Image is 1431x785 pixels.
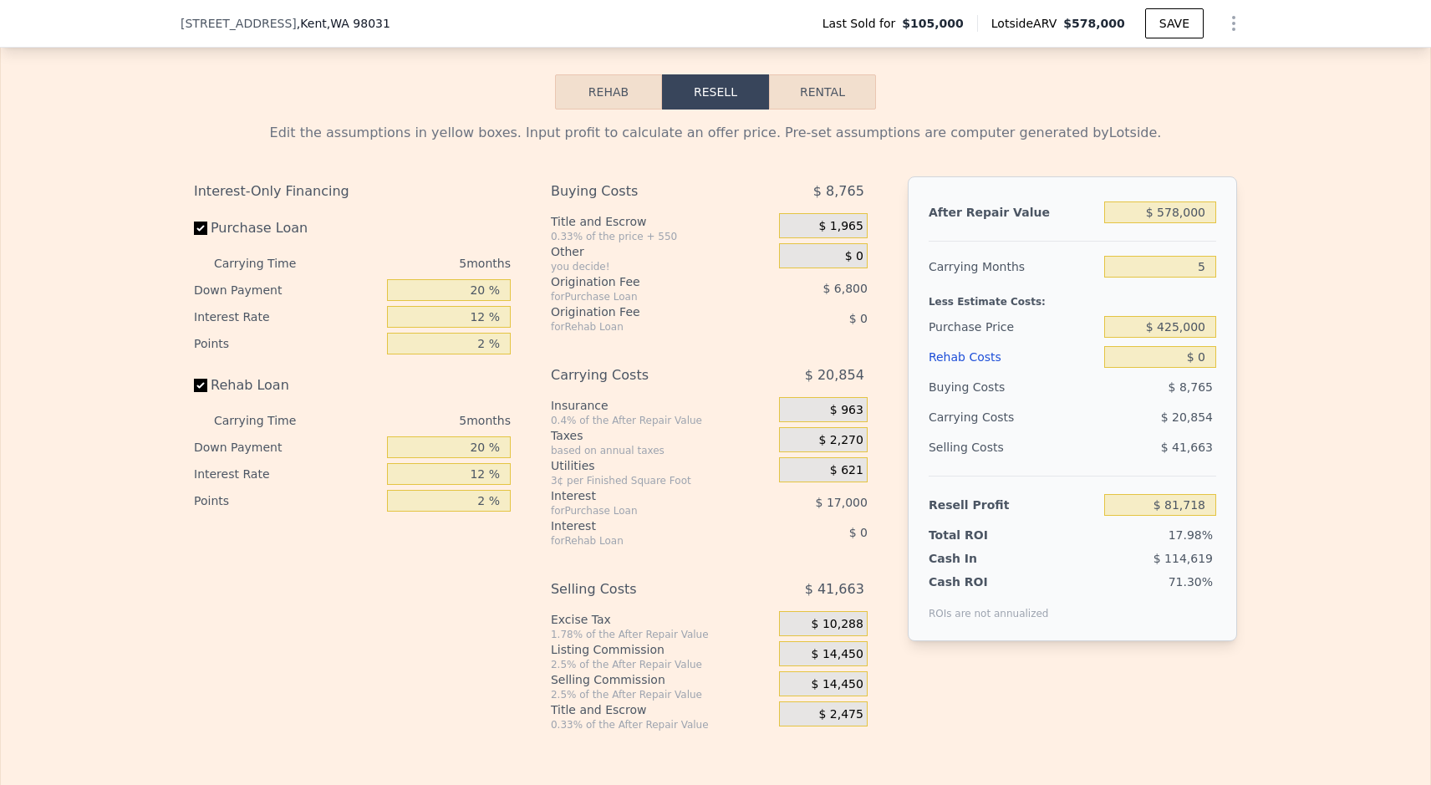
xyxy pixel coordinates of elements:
[822,15,903,32] span: Last Sold for
[812,677,863,692] span: $ 14,450
[805,360,864,390] span: $ 20,854
[194,370,380,400] label: Rehab Loan
[551,320,737,334] div: for Rehab Loan
[1161,441,1213,454] span: $ 41,663
[551,303,737,320] div: Origination Fee
[194,487,380,514] div: Points
[214,407,323,434] div: Carrying Time
[194,303,380,330] div: Interest Rate
[929,550,1033,567] div: Cash In
[830,403,863,418] span: $ 963
[194,213,380,243] label: Purchase Loan
[194,222,207,235] input: Purchase Loan
[1169,380,1213,394] span: $ 8,765
[929,342,1097,372] div: Rehab Costs
[929,312,1097,342] div: Purchase Price
[822,282,867,295] span: $ 6,800
[194,434,380,461] div: Down Payment
[551,688,772,701] div: 2.5% of the After Repair Value
[551,414,772,427] div: 0.4% of the After Repair Value
[1217,7,1250,40] button: Show Options
[551,213,772,230] div: Title and Escrow
[1145,8,1204,38] button: SAVE
[551,487,737,504] div: Interest
[929,372,1097,402] div: Buying Costs
[812,617,863,632] span: $ 10,288
[551,290,737,303] div: for Purchase Loan
[662,74,769,110] button: Resell
[991,15,1063,32] span: Lotside ARV
[849,312,868,325] span: $ 0
[551,504,737,517] div: for Purchase Loan
[816,496,868,509] span: $ 17,000
[929,527,1033,543] div: Total ROI
[297,15,390,32] span: , Kent
[805,574,864,604] span: $ 41,663
[929,402,1033,432] div: Carrying Costs
[551,534,737,548] div: for Rehab Loan
[181,15,297,32] span: [STREET_ADDRESS]
[929,432,1097,462] div: Selling Costs
[555,74,662,110] button: Rehab
[818,707,863,722] span: $ 2,475
[1153,552,1213,565] span: $ 114,619
[929,252,1097,282] div: Carrying Months
[194,176,511,206] div: Interest-Only Financing
[929,197,1097,227] div: After Repair Value
[902,15,964,32] span: $105,000
[551,671,772,688] div: Selling Commission
[929,590,1049,620] div: ROIs are not annualized
[929,282,1216,312] div: Less Estimate Costs:
[194,330,380,357] div: Points
[194,461,380,487] div: Interest Rate
[929,573,1049,590] div: Cash ROI
[1063,17,1125,30] span: $578,000
[551,574,737,604] div: Selling Costs
[769,74,876,110] button: Rental
[214,250,323,277] div: Carrying Time
[329,250,511,277] div: 5 months
[551,176,737,206] div: Buying Costs
[845,249,863,264] span: $ 0
[849,526,868,539] span: $ 0
[551,427,772,444] div: Taxes
[1169,575,1213,589] span: 71.30%
[830,463,863,478] span: $ 621
[818,433,863,448] span: $ 2,270
[818,219,863,234] span: $ 1,965
[551,701,772,718] div: Title and Escrow
[551,718,772,731] div: 0.33% of the After Repair Value
[551,444,772,457] div: based on annual taxes
[551,397,772,414] div: Insurance
[813,176,864,206] span: $ 8,765
[551,360,737,390] div: Carrying Costs
[329,407,511,434] div: 5 months
[551,260,772,273] div: you decide!
[194,277,380,303] div: Down Payment
[551,517,737,534] div: Interest
[929,490,1097,520] div: Resell Profit
[194,379,207,392] input: Rehab Loan
[551,611,772,628] div: Excise Tax
[551,243,772,260] div: Other
[551,628,772,641] div: 1.78% of the After Repair Value
[551,641,772,658] div: Listing Commission
[1169,528,1213,542] span: 17.98%
[551,273,737,290] div: Origination Fee
[812,647,863,662] span: $ 14,450
[551,457,772,474] div: Utilities
[551,230,772,243] div: 0.33% of the price + 550
[194,123,1237,143] div: Edit the assumptions in yellow boxes. Input profit to calculate an offer price. Pre-set assumptio...
[327,17,390,30] span: , WA 98031
[1161,410,1213,424] span: $ 20,854
[551,658,772,671] div: 2.5% of the After Repair Value
[551,474,772,487] div: 3¢ per Finished Square Foot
